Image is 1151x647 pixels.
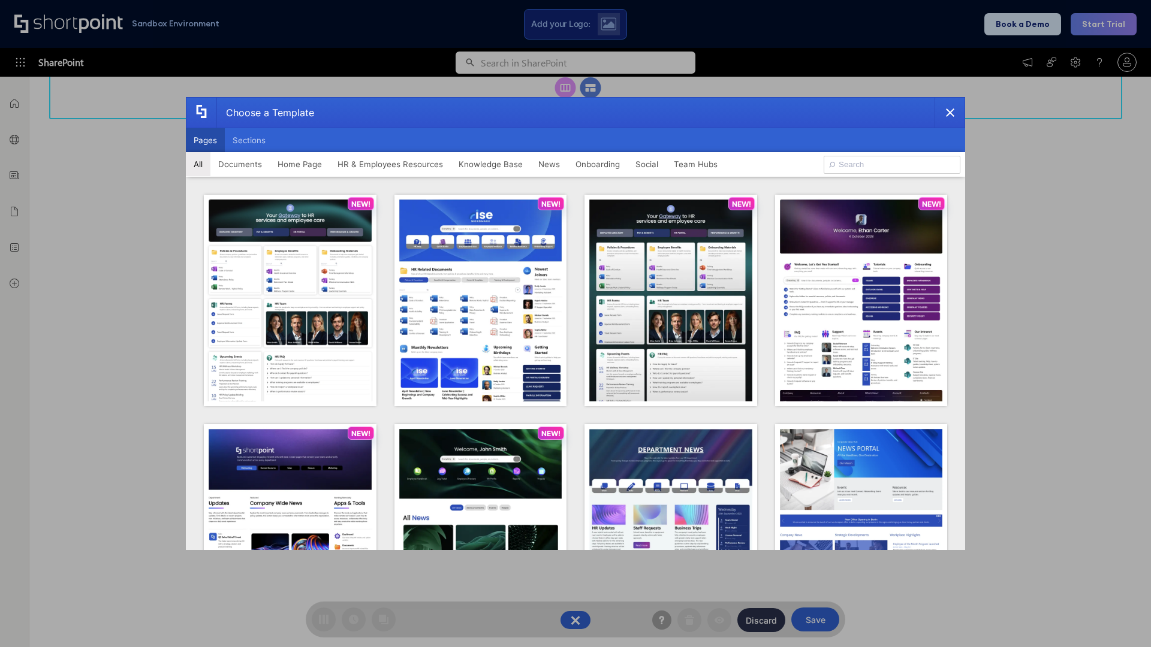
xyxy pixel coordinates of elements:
button: Team Hubs [666,152,725,176]
input: Search [824,156,960,174]
iframe: Chat Widget [1091,589,1151,647]
p: NEW! [732,199,751,208]
button: Knowledge Base [451,152,531,176]
div: template selector [186,97,965,550]
p: NEW! [541,199,561,208]
p: NEW! [351,199,370,208]
button: Pages [186,128,225,152]
button: Onboarding [568,152,628,176]
button: Home Page [270,152,330,176]
div: Choose a Template [216,98,314,128]
p: NEW! [351,429,370,438]
button: All [186,152,210,176]
button: Documents [210,152,270,176]
button: Social [628,152,666,176]
p: NEW! [541,429,561,438]
button: Sections [225,128,273,152]
p: NEW! [922,199,941,208]
button: News [531,152,568,176]
button: HR & Employees Resources [330,152,451,176]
